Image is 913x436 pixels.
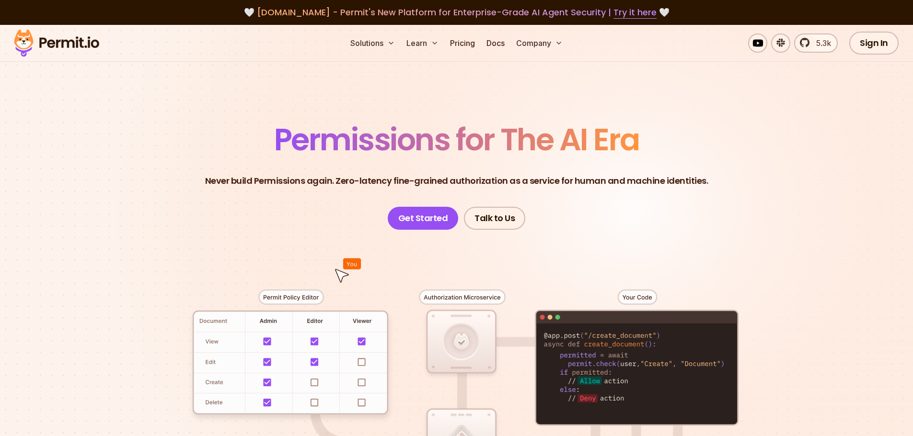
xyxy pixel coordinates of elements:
span: [DOMAIN_NAME] - Permit's New Platform for Enterprise-Grade AI Agent Security | [257,6,657,18]
span: 5.3k [810,37,831,49]
a: 5.3k [794,34,838,53]
p: Never build Permissions again. Zero-latency fine-grained authorization as a service for human and... [205,174,708,188]
span: Permissions for The AI Era [274,118,639,161]
a: Talk to Us [464,207,525,230]
a: Try it here [613,6,657,19]
button: Learn [403,34,442,53]
button: Company [512,34,566,53]
a: Pricing [446,34,479,53]
img: Permit logo [10,27,104,59]
a: Sign In [849,32,899,55]
a: Docs [483,34,509,53]
a: Get Started [388,207,459,230]
button: Solutions [347,34,399,53]
div: 🤍 🤍 [23,6,890,19]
